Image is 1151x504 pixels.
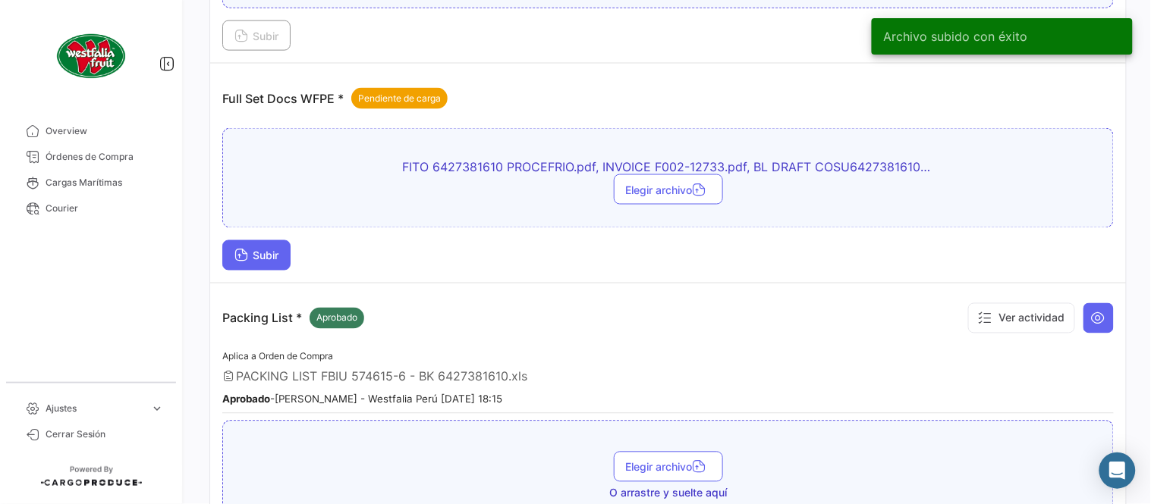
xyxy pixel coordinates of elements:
[46,427,164,441] span: Cerrar Sesión
[12,196,170,221] a: Courier
[222,240,291,271] button: Subir
[1099,452,1136,489] div: Abrir Intercom Messenger
[403,159,934,174] span: FITO 6427381610 PROCEFRIO.pdf, INVOICE F002-12733.pdf, BL DRAFT COSU6427381610 APA.PDF, CO DRAFT ...
[12,170,170,196] a: Cargas Marítimas
[46,150,164,164] span: Órdenes de Compra
[968,303,1075,333] button: Ver actividad
[884,29,1028,44] span: Archivo subido con éxito
[358,92,441,105] span: Pendiente de carga
[12,118,170,144] a: Overview
[234,30,278,42] span: Subir
[316,311,357,325] span: Aprobado
[222,393,270,405] b: Aprobado
[236,369,527,384] span: PACKING LIST FBIU 574615-6 - BK 6427381610.xls
[222,351,333,362] span: Aplica a Orden de Compra
[222,308,364,329] p: Packing List *
[46,402,144,415] span: Ajustes
[626,461,711,474] span: Elegir archivo
[609,486,727,501] span: O arrastre y suelte aquí
[46,124,164,138] span: Overview
[222,20,291,51] button: Subir
[222,88,448,109] p: Full Set Docs WFPE *
[614,452,723,482] button: Elegir archivo
[46,176,164,189] span: Cargas Marítimas
[150,402,164,415] span: expand_more
[614,174,723,205] button: Elegir archivo
[234,249,278,262] span: Subir
[53,18,129,94] img: client-50.png
[222,393,502,405] small: - [PERSON_NAME] - Westfalia Perú [DATE] 18:15
[626,183,711,196] span: Elegir archivo
[46,202,164,215] span: Courier
[12,144,170,170] a: Órdenes de Compra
